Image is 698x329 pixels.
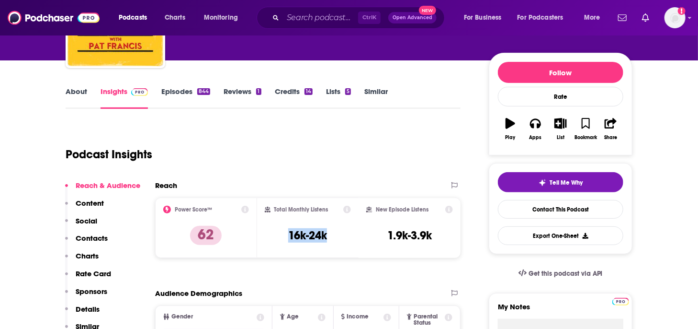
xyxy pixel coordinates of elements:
[256,88,261,95] div: 1
[76,287,107,296] p: Sponsors
[419,6,436,15] span: New
[347,314,369,320] span: Income
[498,302,623,319] label: My Notes
[612,298,629,305] img: Podchaser Pro
[326,87,351,109] a: Lists5
[464,11,502,24] span: For Business
[664,7,686,28] span: Logged in as TaraKennedy
[529,270,603,278] span: Get this podcast via API
[548,112,573,146] button: List
[8,9,100,27] img: Podchaser - Follow, Share and Rate Podcasts
[76,216,97,225] p: Social
[76,251,99,260] p: Charts
[573,112,598,146] button: Bookmark
[376,206,428,213] h2: New Episode Listens
[574,135,597,141] div: Bookmark
[266,7,454,29] div: Search podcasts, credits, & more...
[274,206,328,213] h2: Total Monthly Listens
[155,289,242,298] h2: Audience Demographics
[345,88,351,95] div: 5
[506,135,516,141] div: Play
[171,314,193,320] span: Gender
[550,179,583,187] span: Tell Me Why
[612,296,629,305] a: Pro website
[498,226,623,245] button: Export One-Sheet
[175,206,212,213] h2: Power Score™
[165,11,185,24] span: Charts
[529,135,542,141] div: Apps
[76,181,140,190] p: Reach & Audience
[112,10,159,25] button: open menu
[358,12,381,24] span: Ctrl K
[158,10,191,25] a: Charts
[584,11,600,24] span: More
[498,112,523,146] button: Play
[283,10,358,25] input: Search podcasts, credits, & more...
[76,199,104,208] p: Content
[498,200,623,219] a: Contact This Podcast
[387,228,432,243] h3: 1.9k-3.9k
[66,147,152,162] h1: Podcast Insights
[498,172,623,192] button: tell me why sparkleTell Me Why
[197,88,210,95] div: 844
[65,269,111,287] button: Rate Card
[393,15,432,20] span: Open Advanced
[155,181,177,190] h2: Reach
[65,251,99,269] button: Charts
[288,228,327,243] h3: 16k-24k
[76,234,108,243] p: Contacts
[204,11,238,24] span: Monitoring
[604,135,617,141] div: Share
[304,88,313,95] div: 14
[224,87,261,109] a: Reviews1
[76,269,111,278] p: Rate Card
[678,7,686,15] svg: Add a profile image
[161,87,210,109] a: Episodes844
[511,262,610,285] a: Get this podcast via API
[498,87,623,106] div: Rate
[614,10,630,26] a: Show notifications dropdown
[76,305,100,314] p: Details
[577,10,612,25] button: open menu
[65,216,97,234] button: Social
[364,87,388,109] a: Similar
[457,10,514,25] button: open menu
[66,87,87,109] a: About
[65,199,104,216] button: Content
[523,112,548,146] button: Apps
[664,7,686,28] button: Show profile menu
[287,314,299,320] span: Age
[511,10,577,25] button: open menu
[131,88,148,96] img: Podchaser Pro
[190,226,222,245] p: 62
[65,287,107,305] button: Sponsors
[101,87,148,109] a: InsightsPodchaser Pro
[638,10,653,26] a: Show notifications dropdown
[518,11,563,24] span: For Podcasters
[197,10,250,25] button: open menu
[388,12,437,23] button: Open AdvancedNew
[664,7,686,28] img: User Profile
[557,135,564,141] div: List
[598,112,623,146] button: Share
[414,314,443,326] span: Parental Status
[65,234,108,251] button: Contacts
[539,179,546,187] img: tell me why sparkle
[498,62,623,83] button: Follow
[65,181,140,199] button: Reach & Audience
[275,87,313,109] a: Credits14
[119,11,147,24] span: Podcasts
[65,305,100,322] button: Details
